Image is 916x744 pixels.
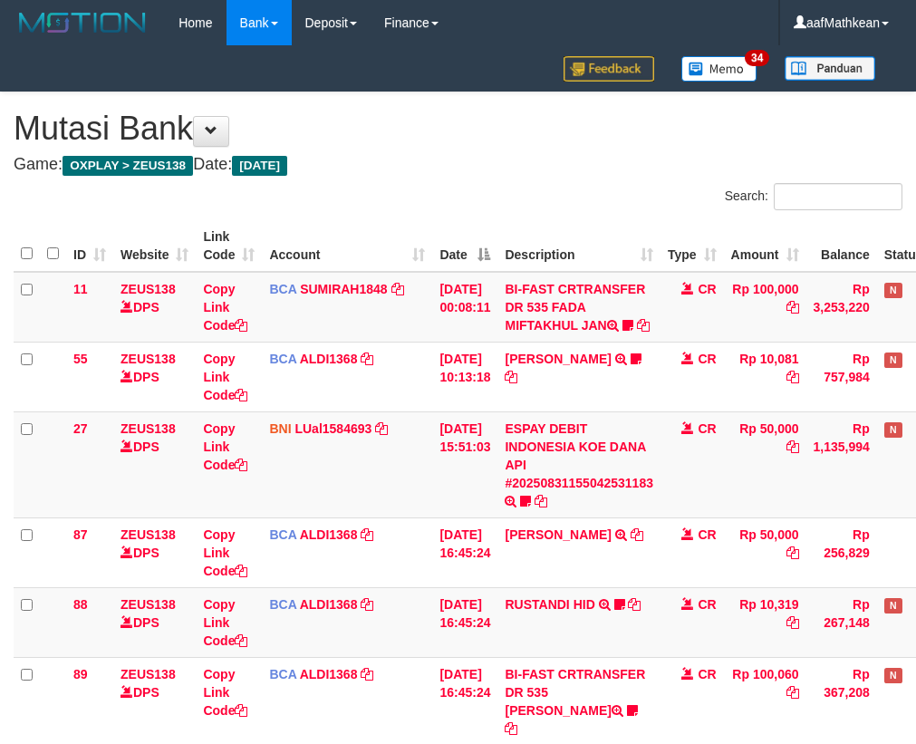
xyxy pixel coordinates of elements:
span: OXPLAY > ZEUS138 [63,156,193,176]
span: CR [698,597,716,612]
a: LUal1584693 [294,421,371,436]
a: Copy NOUVAL RAMADHAN to clipboard [631,527,643,542]
span: 11 [73,282,88,296]
a: Copy Link Code [203,421,247,472]
a: Copy ALDI1368 to clipboard [361,352,373,366]
td: Rp 757,984 [806,342,877,411]
th: Type: activate to sort column ascending [660,220,724,272]
th: ID: activate to sort column ascending [66,220,113,272]
a: ZEUS138 [121,421,176,436]
span: CR [698,352,716,366]
span: Has Note [884,353,902,368]
a: Copy BI-FAST CRTRANSFER DR 535 FADA MIFTAKHUL JAN to clipboard [637,318,650,333]
a: [PERSON_NAME] [505,527,611,542]
td: Rp 267,148 [806,587,877,657]
a: Copy Rp 50,000 to clipboard [786,546,799,560]
span: 88 [73,597,88,612]
th: Balance [806,220,877,272]
td: [DATE] 10:13:18 [432,342,497,411]
a: ALDI1368 [300,527,358,542]
td: Rp 3,253,220 [806,272,877,343]
td: DPS [113,342,196,411]
a: [PERSON_NAME] [505,352,611,366]
a: ALDI1368 [300,352,358,366]
td: [DATE] 00:08:11 [432,272,497,343]
a: ALDI1368 [300,597,358,612]
a: Copy LUal1584693 to clipboard [375,421,388,436]
th: Account: activate to sort column ascending [262,220,432,272]
span: Has Note [884,422,902,438]
span: CR [698,282,716,296]
a: ALDI1368 [300,667,358,681]
a: Copy ALDI1368 to clipboard [361,527,373,542]
img: panduan.png [785,56,875,81]
a: Copy ALDI1368 to clipboard [361,597,373,612]
td: Rp 1,135,994 [806,411,877,517]
td: [DATE] 16:45:24 [432,587,497,657]
a: ZEUS138 [121,527,176,542]
a: Copy ALDI1368 to clipboard [361,667,373,681]
span: CR [698,527,716,542]
a: ZEUS138 [121,352,176,366]
td: Rp 100,000 [724,272,806,343]
img: Button%20Memo.svg [681,56,757,82]
span: 27 [73,421,88,436]
th: Description: activate to sort column ascending [497,220,660,272]
a: ZEUS138 [121,282,176,296]
span: Has Note [884,283,902,298]
span: CR [698,421,716,436]
img: Feedback.jpg [564,56,654,82]
th: Website: activate to sort column ascending [113,220,196,272]
a: Copy Rp 10,081 to clipboard [786,370,799,384]
a: SUMIRAH1848 [300,282,387,296]
a: ESPAY DEBIT INDONESIA KOE DANA API #20250831155042531183 [505,421,653,490]
span: BCA [269,352,296,366]
span: [DATE] [232,156,287,176]
a: Copy ESPAY DEBIT INDONESIA KOE DANA API #20250831155042531183 to clipboard [535,494,547,508]
a: Copy Link Code [203,282,247,333]
span: 87 [73,527,88,542]
td: DPS [113,587,196,657]
span: BCA [269,282,296,296]
td: DPS [113,272,196,343]
span: Has Note [884,598,902,614]
td: Rp 50,000 [724,411,806,517]
a: Copy Link Code [203,527,247,578]
a: Copy Link Code [203,597,247,648]
td: DPS [113,517,196,587]
span: 34 [745,50,769,66]
input: Search: [774,183,902,210]
th: Date: activate to sort column descending [432,220,497,272]
span: BNI [269,421,291,436]
td: Rp 10,319 [724,587,806,657]
h1: Mutasi Bank [14,111,902,147]
td: Rp 50,000 [724,517,806,587]
th: Amount: activate to sort column ascending [724,220,806,272]
a: Copy Link Code [203,667,247,718]
td: DPS [113,411,196,517]
a: Copy Link Code [203,352,247,402]
td: [DATE] 15:51:03 [432,411,497,517]
img: MOTION_logo.png [14,9,151,36]
th: Link Code: activate to sort column ascending [196,220,262,272]
td: Rp 256,829 [806,517,877,587]
span: BCA [269,527,296,542]
a: Copy BI-FAST CRTRANSFER DR 535 DANI MAULANA to clipboard [505,721,517,736]
span: BCA [269,667,296,681]
span: CR [698,667,716,681]
a: Copy Rp 100,060 to clipboard [786,685,799,700]
span: BCA [269,597,296,612]
a: Copy FERLANDA EFRILIDIT to clipboard [505,370,517,384]
label: Search: [725,183,902,210]
a: 34 [668,45,771,92]
a: Copy RUSTANDI HID to clipboard [628,597,641,612]
a: RUSTANDI HID [505,597,594,612]
span: Has Note [884,668,902,683]
a: Copy Rp 100,000 to clipboard [786,300,799,314]
a: ZEUS138 [121,667,176,681]
td: [DATE] 16:45:24 [432,517,497,587]
a: Copy Rp 10,319 to clipboard [786,615,799,630]
td: BI-FAST CRTRANSFER DR 535 FADA MIFTAKHUL JAN [497,272,660,343]
a: ZEUS138 [121,597,176,612]
span: 55 [73,352,88,366]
